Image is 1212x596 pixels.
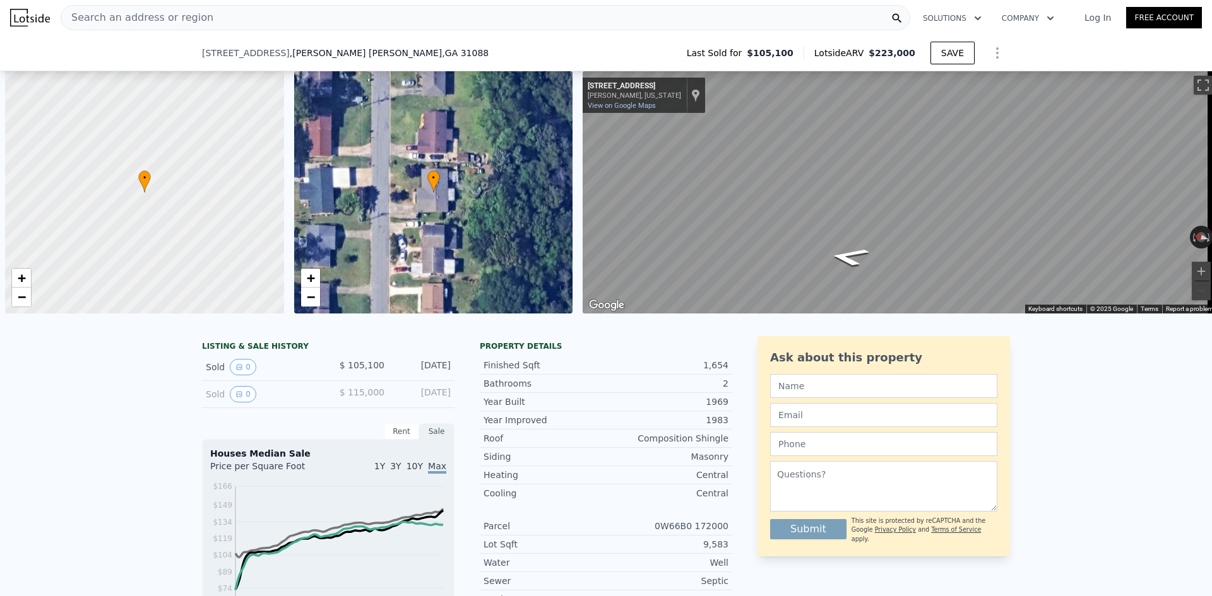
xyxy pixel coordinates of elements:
[484,469,606,481] div: Heating
[138,170,151,192] div: •
[213,551,232,559] tspan: $104
[913,7,992,30] button: Solutions
[340,387,384,397] span: $ 115,000
[138,172,151,184] span: •
[18,270,26,286] span: +
[770,403,997,427] input: Email
[395,386,451,402] div: [DATE]
[484,487,606,500] div: Cooling
[374,461,385,471] span: 1Y
[1141,305,1158,312] a: Terms
[1090,305,1133,312] span: © 2025 Google
[18,289,26,305] span: −
[484,450,606,463] div: Siding
[930,42,975,64] button: SAVE
[202,47,290,59] span: [STREET_ADDRESS]
[419,423,454,440] div: Sale
[931,526,981,533] a: Terms of Service
[484,414,606,426] div: Year Improved
[687,47,747,59] span: Last Sold for
[210,447,446,460] div: Houses Median Sale
[586,297,627,313] img: Google
[301,269,320,288] a: Zoom in
[606,575,728,587] div: Septic
[1028,305,1083,313] button: Keyboard shortcuts
[770,374,997,398] input: Name
[484,359,606,371] div: Finished Sqft
[606,377,728,390] div: 2
[992,7,1064,30] button: Company
[484,556,606,569] div: Water
[1069,11,1126,24] a: Log In
[484,520,606,532] div: Parcel
[606,520,728,532] div: 0W66B0 172000
[814,47,869,59] span: Lotside ARV
[390,461,401,471] span: 3Y
[985,40,1010,66] button: Show Options
[213,518,232,527] tspan: $134
[213,501,232,510] tspan: $149
[218,568,232,576] tspan: $89
[875,526,916,533] a: Privacy Policy
[606,395,728,408] div: 1969
[606,538,728,551] div: 9,583
[484,377,606,390] div: Bathrooms
[442,48,489,58] span: , GA 31088
[12,288,31,307] a: Zoom out
[812,243,886,271] path: Go North, Highland Dr
[484,395,606,408] div: Year Built
[290,47,489,59] span: , [PERSON_NAME] [PERSON_NAME]
[395,359,451,375] div: [DATE]
[384,423,419,440] div: Rent
[301,288,320,307] a: Zoom out
[691,88,700,102] a: Show location on map
[206,359,318,375] div: Sold
[484,432,606,445] div: Roof
[606,359,728,371] div: 1,654
[1192,262,1211,281] button: Zoom in
[210,460,328,480] div: Price per Square Foot
[12,269,31,288] a: Zoom in
[606,450,728,463] div: Masonry
[869,48,915,58] span: $223,000
[480,341,732,351] div: Property details
[484,575,606,587] div: Sewer
[852,517,997,544] div: This site is protected by reCAPTCHA and the Google and apply.
[306,270,314,286] span: +
[588,81,681,91] div: [STREET_ADDRESS]
[1190,226,1197,248] button: Rotate counterclockwise
[1126,7,1202,28] a: Free Account
[606,469,728,481] div: Central
[588,102,656,110] a: View on Google Maps
[588,91,681,100] div: [PERSON_NAME], [US_STATE]
[407,461,423,471] span: 10Y
[213,534,232,543] tspan: $119
[606,556,728,569] div: Well
[770,349,997,366] div: Ask about this property
[484,538,606,551] div: Lot Sqft
[61,10,213,25] span: Search an address or region
[218,584,232,593] tspan: $74
[202,341,454,354] div: LISTING & SALE HISTORY
[206,386,318,402] div: Sold
[770,432,997,456] input: Phone
[306,289,314,305] span: −
[230,359,256,375] button: View historical data
[747,47,793,59] span: $105,100
[230,386,256,402] button: View historical data
[606,432,728,445] div: Composition Shingle
[213,482,232,491] tspan: $166
[586,297,627,313] a: Open this area in Google Maps (opens a new window)
[606,414,728,426] div: 1983
[427,172,440,184] span: •
[1192,281,1211,300] button: Zoom out
[427,170,440,192] div: •
[606,487,728,500] div: Central
[770,519,847,539] button: Submit
[340,360,384,370] span: $ 105,100
[428,461,446,474] span: Max
[10,9,50,26] img: Lotside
